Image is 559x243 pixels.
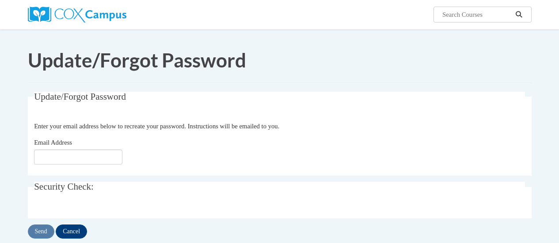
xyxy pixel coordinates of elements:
span: Security Check: [34,181,94,192]
input: Email [34,150,122,164]
img: Cox Campus [28,7,126,22]
span: Email Address [34,139,72,146]
span: Update/Forgot Password [34,91,126,102]
span: Enter your email address below to recreate your password. Instructions will be emailed to you. [34,123,279,130]
a: Cox Campus [28,10,126,18]
input: Cancel [56,224,87,239]
span: Update/Forgot Password [28,49,246,71]
button: Search [512,9,525,20]
i:  [515,11,523,18]
input: Search Courses [441,9,512,20]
